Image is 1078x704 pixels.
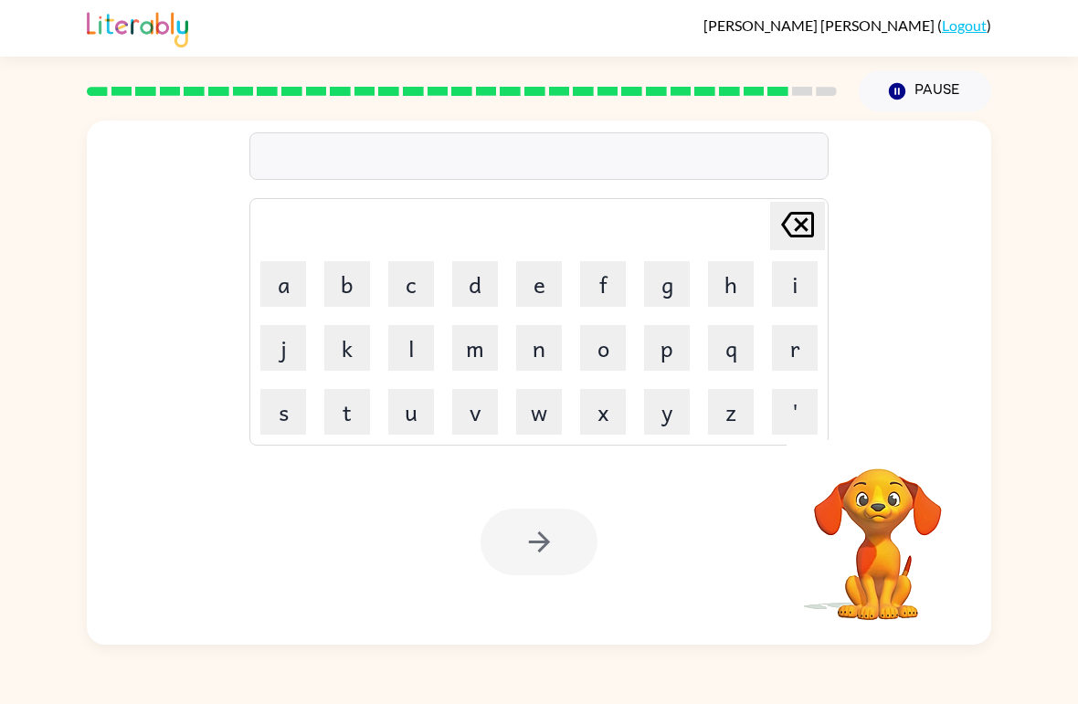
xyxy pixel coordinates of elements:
button: h [708,261,754,307]
button: j [260,325,306,371]
button: t [324,389,370,435]
button: l [388,325,434,371]
a: Logout [942,16,987,34]
button: Pause [859,70,991,112]
button: m [452,325,498,371]
span: [PERSON_NAME] [PERSON_NAME] [703,16,937,34]
div: ( ) [703,16,991,34]
img: Literably [87,7,188,47]
button: y [644,389,690,435]
button: e [516,261,562,307]
button: b [324,261,370,307]
video: Your browser must support playing .mp4 files to use Literably. Please try using another browser. [787,440,969,623]
button: c [388,261,434,307]
button: a [260,261,306,307]
button: u [388,389,434,435]
button: o [580,325,626,371]
button: d [452,261,498,307]
button: z [708,389,754,435]
button: q [708,325,754,371]
button: g [644,261,690,307]
button: k [324,325,370,371]
button: x [580,389,626,435]
button: f [580,261,626,307]
button: v [452,389,498,435]
button: n [516,325,562,371]
button: i [772,261,818,307]
button: r [772,325,818,371]
button: s [260,389,306,435]
button: ' [772,389,818,435]
button: p [644,325,690,371]
button: w [516,389,562,435]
